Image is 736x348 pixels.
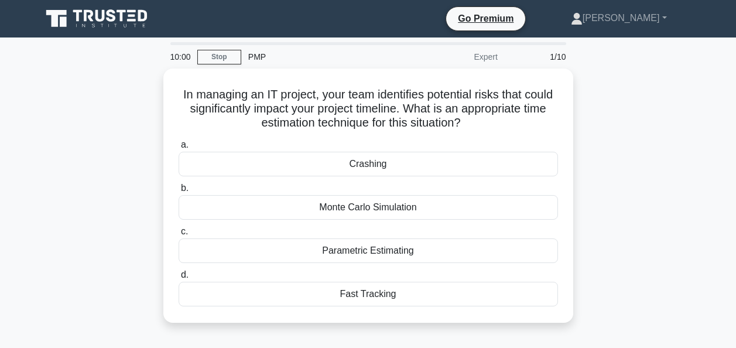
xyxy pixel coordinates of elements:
div: Crashing [179,152,558,176]
h5: In managing an IT project, your team identifies potential risks that could significantly impact y... [177,87,559,131]
div: PMP [241,45,402,69]
div: 10:00 [163,45,197,69]
span: b. [181,183,189,193]
span: d. [181,269,189,279]
div: 1/10 [505,45,573,69]
div: Parametric Estimating [179,238,558,263]
a: Stop [197,50,241,64]
div: Monte Carlo Simulation [179,195,558,220]
a: Go Premium [451,11,521,26]
div: Fast Tracking [179,282,558,306]
div: Expert [402,45,505,69]
span: a. [181,139,189,149]
a: [PERSON_NAME] [543,6,695,30]
span: c. [181,226,188,236]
